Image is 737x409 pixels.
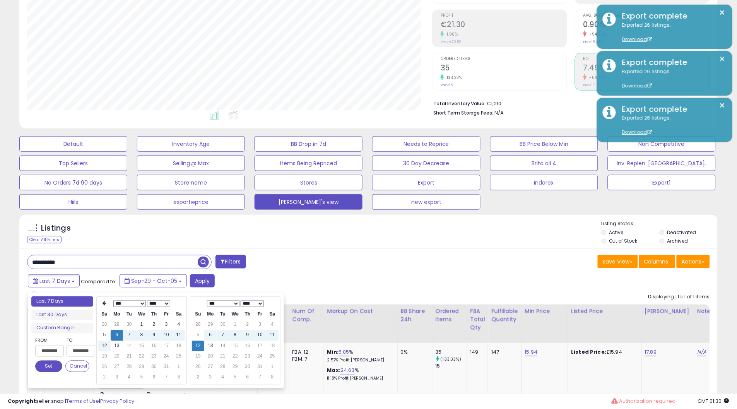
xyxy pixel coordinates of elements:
[229,351,241,362] td: 22
[583,20,710,31] h2: 0.90%
[204,320,217,330] td: 29
[123,320,135,330] td: 30
[372,194,480,210] button: new export
[241,362,254,372] td: 30
[490,136,598,152] button: BB Price Below Min
[698,397,729,405] span: 2025-10-13 01:30 GMT
[192,341,204,351] td: 12
[111,341,123,351] td: 13
[490,156,598,171] button: Brita all 4
[241,351,254,362] td: 23
[173,309,185,320] th: Sa
[254,351,266,362] td: 24
[217,341,229,351] td: 14
[622,82,652,89] a: Download
[192,362,204,372] td: 26
[667,238,688,244] label: Archived
[490,175,598,190] button: Indorex
[608,136,716,152] button: Non Competitive
[65,361,89,372] button: Cancel
[436,349,467,356] div: 35
[571,349,636,356] div: £15.94
[441,57,567,61] span: Ordered Items
[19,194,127,210] button: Hiils
[616,22,727,43] div: Exported 26 listings.
[255,194,363,210] button: [PERSON_NAME]'s view
[327,349,339,356] b: Min:
[98,320,111,330] td: 28
[266,320,279,330] td: 4
[616,68,727,90] div: Exported 26 listings.
[135,320,148,330] td: 1
[639,255,675,268] button: Columns
[31,310,93,320] li: Last 30 Days
[98,330,111,341] td: 5
[98,309,111,320] th: Su
[120,274,187,287] button: Sep-29 - Oct-05
[135,362,148,372] td: 29
[720,8,726,17] button: ×
[148,341,160,351] td: 16
[135,330,148,341] td: 8
[470,349,482,356] div: 149
[433,98,704,108] li: €1,210
[401,308,429,324] div: BB Share 24h.
[292,356,318,363] div: FBM: 7
[436,363,467,370] div: 15
[217,351,229,362] td: 21
[111,309,123,320] th: Mo
[123,330,135,341] td: 7
[587,31,607,37] small: -94.52%
[137,175,245,190] button: Store name
[160,320,173,330] td: 3
[327,308,394,316] div: Markup on Cost
[254,362,266,372] td: 31
[229,320,241,330] td: 1
[254,330,266,341] td: 10
[160,372,173,383] td: 7
[111,372,123,383] td: 3
[571,308,638,316] div: Listed Price
[173,372,185,383] td: 8
[327,349,392,363] div: %
[241,372,254,383] td: 6
[192,330,204,341] td: 5
[28,274,80,287] button: Last 7 Days
[173,351,185,362] td: 25
[190,274,215,287] button: Apply
[192,320,204,330] td: 28
[441,39,462,44] small: Prev: €20.89
[98,341,111,351] td: 12
[616,10,727,22] div: Export complete
[622,129,652,135] a: Download
[98,351,111,362] td: 19
[131,277,177,285] span: Sep-29 - Oct-05
[609,229,624,236] label: Active
[41,223,71,234] h5: Listings
[241,341,254,351] td: 16
[261,308,286,324] div: Store Name
[441,63,567,74] h2: 35
[327,376,392,382] p: 11.18% Profit [PERSON_NAME]
[217,362,229,372] td: 28
[648,293,710,301] div: Displaying 1 to 1 of 1 items
[31,323,93,334] li: Custom Range
[644,258,669,265] span: Columns
[148,372,160,383] td: 6
[241,320,254,330] td: 2
[324,305,397,343] th: The percentage added to the cost of goods (COGS) that forms the calculator for Min & Max prices.
[217,330,229,341] td: 7
[173,341,185,351] td: 18
[67,337,89,344] label: To
[148,320,160,330] td: 2
[19,136,127,152] button: Default
[192,372,204,383] td: 2
[217,320,229,330] td: 30
[135,309,148,320] th: We
[111,320,123,330] td: 29
[266,362,279,372] td: 1
[266,309,279,320] th: Sa
[720,101,726,110] button: ×
[254,372,266,383] td: 7
[229,372,241,383] td: 5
